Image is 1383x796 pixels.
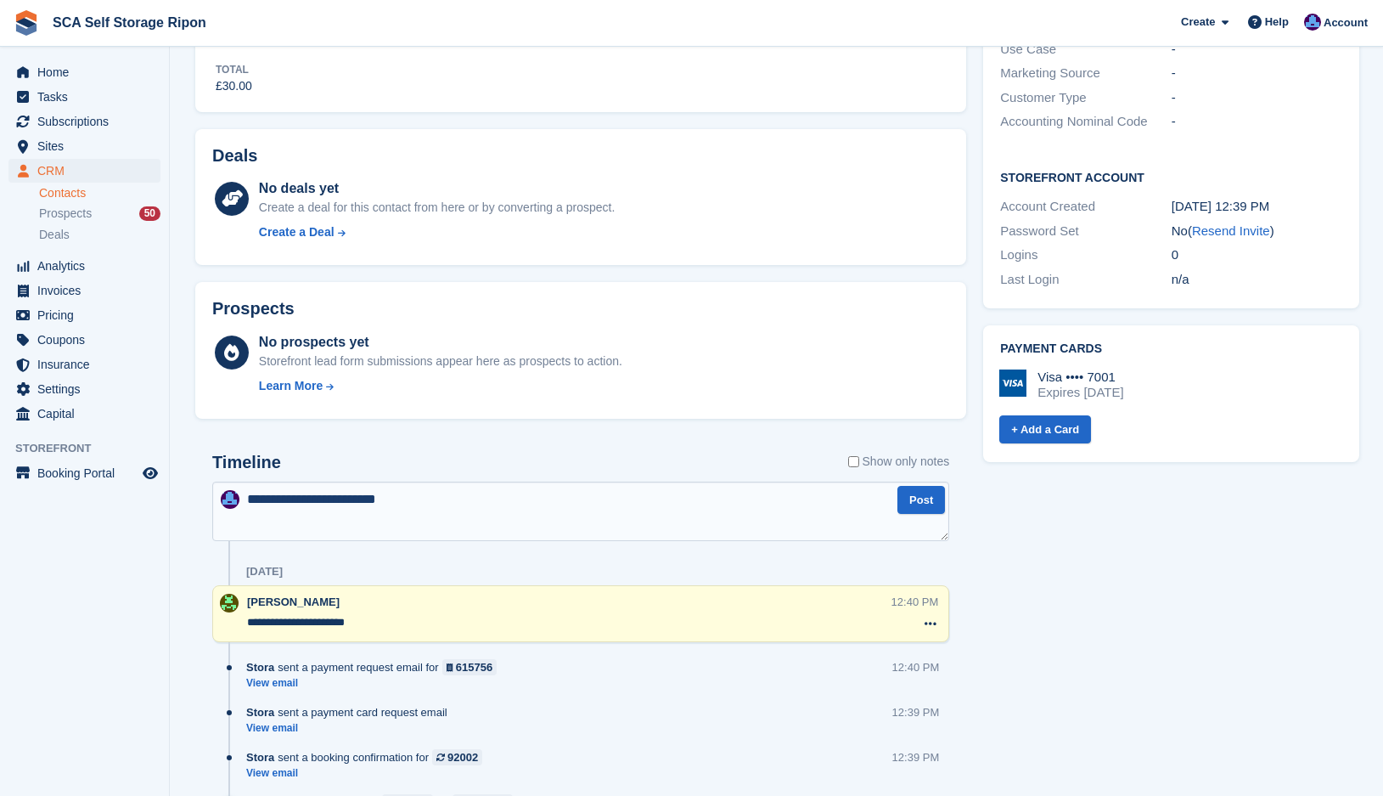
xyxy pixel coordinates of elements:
span: Storefront [15,440,169,457]
div: No [1172,222,1343,241]
span: Create [1181,14,1215,31]
span: Pricing [37,303,139,327]
div: Use Case [1000,40,1172,59]
div: Account Created [1000,197,1172,217]
span: Coupons [37,328,139,352]
span: Stora [246,749,274,765]
span: Invoices [37,279,139,302]
span: Settings [37,377,139,401]
img: Kelly Neesham [220,594,239,613]
a: 615756 [442,659,498,675]
a: menu [8,159,160,183]
span: Prospects [39,206,92,222]
div: 12:39 PM [892,704,940,720]
a: 92002 [432,749,482,765]
h2: Prospects [212,299,295,319]
img: Visa Logo [999,370,1026,397]
a: Deals [39,226,160,244]
a: Resend Invite [1192,223,1270,238]
a: menu [8,353,160,376]
span: Sites [37,134,139,158]
div: - [1172,40,1343,59]
a: menu [8,110,160,133]
div: Password Set [1000,222,1172,241]
span: Tasks [37,85,139,109]
h2: Storefront Account [1000,168,1342,185]
label: Show only notes [848,453,950,471]
a: menu [8,402,160,426]
input: Show only notes [848,453,859,471]
div: Storefront lead form submissions appear here as prospects to action. [259,353,622,370]
div: - [1172,112,1343,132]
div: Create a Deal [259,223,335,241]
span: Help [1265,14,1289,31]
a: Contacts [39,185,160,201]
a: Prospects 50 [39,205,160,223]
span: Home [37,60,139,84]
span: Insurance [37,353,139,376]
div: - [1172,64,1343,83]
a: View email [246,766,491,781]
div: Visa •••• 7001 [1037,370,1123,385]
img: stora-icon-8386f47178a22dfd0bd8f6a31ec36ba5ce8667c1dd55bd0f319d3a0aa187defe.svg [14,10,39,36]
div: [DATE] 12:39 PM [1172,197,1343,217]
div: Total [216,62,252,77]
img: Sarah Race [1304,14,1321,31]
span: Subscriptions [37,110,139,133]
div: No prospects yet [259,332,622,353]
a: menu [8,279,160,302]
a: menu [8,254,160,278]
a: View email [246,676,505,691]
div: Customer Type [1000,88,1172,108]
a: Preview store [140,463,160,483]
div: sent a payment request email for [246,659,505,675]
span: [PERSON_NAME] [247,596,340,608]
div: Accounting Nominal Code [1000,112,1172,132]
div: Learn More [259,377,323,395]
span: Stora [246,704,274,720]
span: Account [1324,14,1368,31]
a: menu [8,303,160,327]
div: No deals yet [259,178,615,199]
div: 0 [1172,246,1343,265]
div: Expires [DATE] [1037,385,1123,400]
div: sent a payment card request email [246,704,456,720]
span: CRM [37,159,139,183]
span: Deals [39,227,70,243]
div: Last Login [1000,270,1172,290]
span: ( ) [1188,223,1274,238]
a: menu [8,60,160,84]
span: Booking Portal [37,461,139,485]
div: 12:39 PM [892,749,940,765]
div: 615756 [456,659,492,675]
div: 92002 [447,749,478,765]
a: Learn More [259,377,622,395]
a: Create a Deal [259,223,615,241]
h2: Timeline [212,453,281,472]
span: Analytics [37,254,139,278]
div: [DATE] [246,565,283,579]
a: + Add a Card [999,415,1091,443]
a: menu [8,85,160,109]
div: Create a deal for this contact from here or by converting a prospect. [259,199,615,217]
a: menu [8,328,160,352]
div: £30.00 [216,77,252,95]
a: SCA Self Storage Ripon [46,8,213,37]
span: Stora [246,659,274,675]
a: View email [246,721,456,736]
div: 50 [139,206,160,221]
div: - [1172,88,1343,108]
h2: Payment cards [1000,342,1342,356]
a: menu [8,134,160,158]
button: Post [897,486,945,514]
img: Sarah Race [221,490,239,509]
div: 12:40 PM [891,594,939,610]
div: sent a booking confirmation for [246,749,491,765]
div: Marketing Source [1000,64,1172,83]
div: 12:40 PM [892,659,940,675]
a: menu [8,377,160,401]
div: n/a [1172,270,1343,290]
div: Logins [1000,246,1172,265]
h2: Deals [212,146,257,166]
span: Capital [37,402,139,426]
